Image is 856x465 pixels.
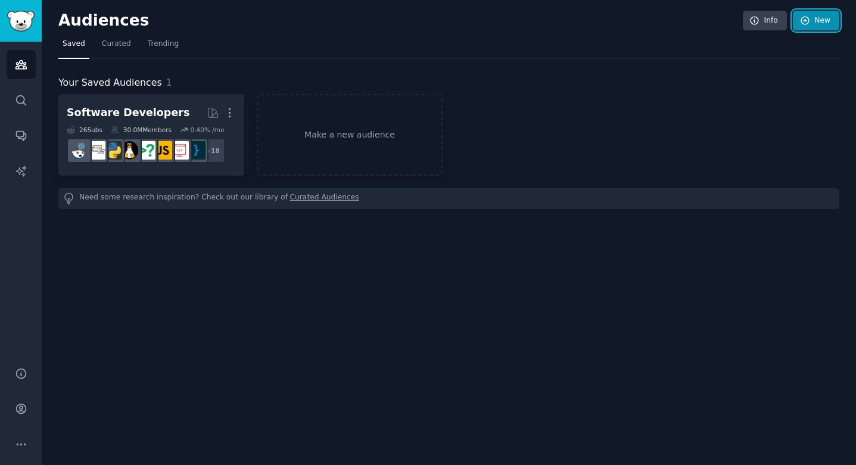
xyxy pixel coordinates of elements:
a: Trending [144,35,183,59]
img: linux [120,141,139,160]
a: Info [743,11,787,31]
div: 30.0M Members [111,126,172,134]
a: Make a new audience [257,94,443,176]
span: Your Saved Audiences [58,76,162,90]
img: webdev [170,141,189,160]
div: Software Developers [67,105,189,120]
h2: Audiences [58,11,743,30]
img: javascript [154,141,172,160]
div: 26 Sub s [67,126,102,134]
img: Python [104,141,122,160]
img: GummySearch logo [7,11,35,32]
span: Trending [148,39,179,49]
div: Need some research inspiration? Check out our library of [58,188,839,209]
img: cscareerquestions [137,141,155,160]
a: Curated [98,35,135,59]
span: Curated [102,39,131,49]
img: learnpython [87,141,105,160]
span: Saved [63,39,85,49]
a: Saved [58,35,89,59]
div: + 18 [200,138,225,163]
a: Curated Audiences [290,192,359,205]
span: 1 [166,77,172,88]
img: reactjs [70,141,89,160]
img: programming [187,141,206,160]
a: New [793,11,839,31]
a: Software Developers26Subs30.0MMembers0.40% /mo+18programmingwebdevjavascriptcscareerquestionslinu... [58,94,244,176]
div: 0.40 % /mo [190,126,224,134]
